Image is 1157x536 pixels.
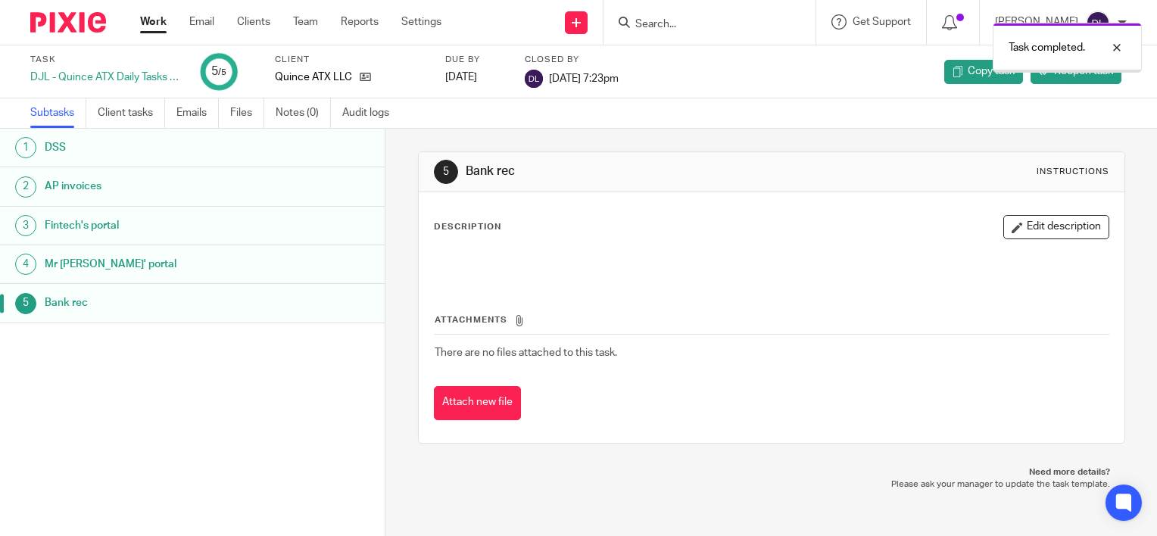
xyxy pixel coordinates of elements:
button: Attach new file [434,386,521,420]
a: Team [293,14,318,30]
a: Files [230,98,264,128]
span: There are no files attached to this task. [435,347,617,358]
h1: Mr [PERSON_NAME]' portal [45,253,261,276]
a: Settings [401,14,441,30]
div: 5 [15,293,36,314]
p: Task completed. [1009,40,1085,55]
a: Subtasks [30,98,86,128]
a: Audit logs [342,98,401,128]
span: Attachments [435,316,507,324]
div: 4 [15,254,36,275]
a: Reports [341,14,379,30]
a: Email [189,14,214,30]
img: Pixie [30,12,106,33]
div: Instructions [1037,166,1109,178]
div: 5 [211,63,226,80]
small: /5 [218,68,226,76]
div: 3 [15,215,36,236]
a: Notes (0) [276,98,331,128]
button: Edit description [1003,215,1109,239]
a: Emails [176,98,219,128]
h1: Bank rec [45,291,261,314]
a: Clients [237,14,270,30]
a: Client tasks [98,98,165,128]
div: 2 [15,176,36,198]
label: Due by [445,54,506,66]
a: Work [140,14,167,30]
h1: Fintech's portal [45,214,261,237]
h1: AP invoices [45,175,261,198]
label: Closed by [525,54,619,66]
img: svg%3E [525,70,543,88]
p: Need more details? [433,466,1110,478]
div: 5 [434,160,458,184]
p: Please ask your manager to update the task template. [433,478,1110,491]
p: Quince ATX LLC [275,70,352,85]
div: [DATE] [445,70,506,85]
img: svg%3E [1086,11,1110,35]
p: Description [434,221,501,233]
h1: Bank rec [466,164,803,179]
label: Task [30,54,182,66]
span: [DATE] 7:23pm [549,73,619,83]
h1: DSS [45,136,261,159]
div: 1 [15,137,36,158]
label: Client [275,54,426,66]
div: DJL - Quince ATX Daily Tasks - [DATE] [30,70,182,85]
